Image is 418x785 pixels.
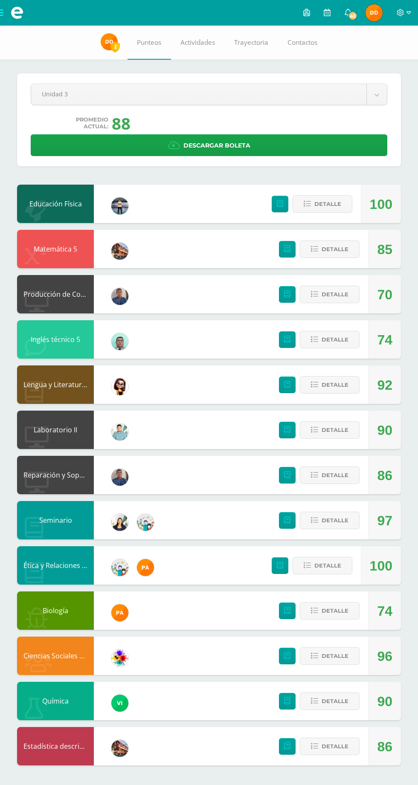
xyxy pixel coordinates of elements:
[101,33,118,50] img: 7a0c8d3daf8d8c0c1e559816331ed79a.png
[17,501,94,539] div: Seminario
[17,546,94,585] div: Ética y Relaciones Humanas
[322,241,348,257] span: Detalle
[322,332,348,348] span: Detalle
[377,501,392,540] div: 97
[300,738,360,755] button: Detalle
[17,456,94,494] div: Reparación y Soporte Técnico
[300,376,360,394] button: Detalle
[377,592,392,630] div: 74
[111,649,128,666] img: d0a5be8572cbe4fc9d9d910beeabcdaa.png
[180,38,215,47] span: Actividades
[293,557,352,574] button: Detalle
[31,84,387,105] a: Unidad 3
[300,466,360,484] button: Detalle
[17,411,94,449] div: Laboratorio II
[322,287,348,302] span: Detalle
[322,648,348,664] span: Detalle
[377,727,392,766] div: 86
[300,692,360,710] button: Detalle
[42,84,356,104] span: Unidad 3
[31,134,387,156] a: Descargar boleta
[377,321,392,359] div: 74
[17,185,94,223] div: Educación Física
[322,377,348,393] span: Detalle
[111,333,128,350] img: d4d564538211de5578f7ad7a2fdd564e.png
[110,41,120,52] span: 2
[128,26,171,60] a: Punteos
[370,547,392,585] div: 100
[366,4,383,21] img: 7a0c8d3daf8d8c0c1e559816331ed79a.png
[322,739,348,754] span: Detalle
[377,456,392,495] div: 86
[225,26,278,60] a: Trayectoria
[17,682,94,720] div: Química
[287,38,317,47] span: Contactos
[370,185,392,223] div: 100
[111,604,128,621] img: 81049356b3b16f348f04480ea0cb6817.png
[234,38,268,47] span: Trayectoria
[112,112,131,134] div: 88
[314,558,341,574] span: Detalle
[17,320,94,359] div: Inglés técnico 5
[17,591,94,630] div: Biología
[111,695,128,712] img: a241c2b06c5b4daf9dd7cbc5f490cd0f.png
[17,365,94,404] div: Lengua y Literatura 5
[111,740,128,757] img: 0a4f8d2552c82aaa76f7aefb013bc2ce.png
[111,378,128,395] img: cddb2fafc80e4a6e526b97ae3eca20ef.png
[377,682,392,721] div: 90
[111,559,128,576] img: dc443ddcf056d1407eb58bec7b834d93.png
[293,195,352,213] button: Detalle
[278,26,327,60] a: Contactos
[322,467,348,483] span: Detalle
[322,603,348,619] span: Detalle
[300,647,360,665] button: Detalle
[348,11,357,20] span: 40
[300,512,360,529] button: Detalle
[111,423,128,440] img: 3bbeeb896b161c296f86561e735fa0fc.png
[300,240,360,258] button: Detalle
[314,196,341,212] span: Detalle
[183,135,250,156] span: Descargar boleta
[111,469,128,486] img: bf66807720f313c6207fc724d78fb4d0.png
[377,230,392,269] div: 85
[137,514,154,531] img: dc443ddcf056d1407eb58bec7b834d93.png
[377,637,392,675] div: 96
[111,197,128,214] img: bde165c00b944de6c05dcae7d51e2fcc.png
[300,331,360,348] button: Detalle
[300,421,360,439] button: Detalle
[300,286,360,303] button: Detalle
[17,275,94,313] div: Producción de Contennidos Digitales
[111,243,128,260] img: 0a4f8d2552c82aaa76f7aefb013bc2ce.png
[137,38,161,47] span: Punteos
[111,288,128,305] img: bf66807720f313c6207fc724d78fb4d0.png
[76,116,108,130] span: Promedio actual:
[17,727,94,765] div: Estadística descriptiva
[377,411,392,449] div: 90
[300,602,360,620] button: Detalle
[322,422,348,438] span: Detalle
[171,26,225,60] a: Actividades
[137,559,154,576] img: 81049356b3b16f348f04480ea0cb6817.png
[111,514,128,531] img: 36cf82a7637ef7d1216c4dcc2ae2f54e.png
[322,693,348,709] span: Detalle
[377,366,392,404] div: 92
[17,637,94,675] div: Ciencias Sociales y Formación Ciudadana 5
[17,230,94,268] div: Matemática 5
[377,275,392,314] div: 70
[322,513,348,528] span: Detalle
